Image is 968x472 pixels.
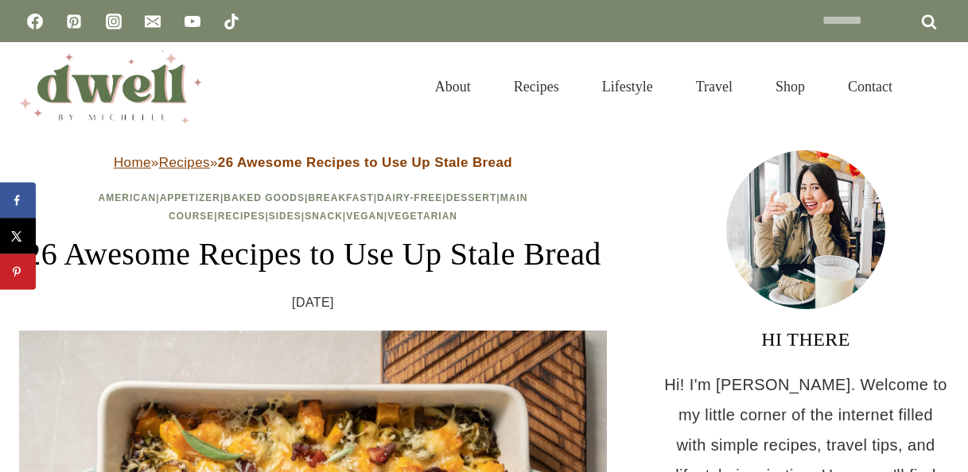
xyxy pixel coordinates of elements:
a: Facebook [19,6,51,37]
a: Recipes [159,155,210,170]
a: Instagram [98,6,130,37]
a: Appetizer [160,192,220,203]
time: [DATE] [292,291,334,315]
img: DWELL by michelle [19,50,202,123]
a: TikTok [216,6,247,37]
a: Contact [826,59,914,114]
a: American [99,192,157,203]
button: View Search Form [922,73,949,100]
h3: HI THERE [663,325,949,354]
a: Vegetarian [387,211,457,222]
a: Lifestyle [581,59,674,114]
a: Sides [269,211,301,222]
a: Pinterest [58,6,90,37]
a: Baked Goods [224,192,305,203]
a: Breakfast [308,192,373,203]
span: | | | | | | | | | | | [99,192,528,222]
a: About [414,59,492,114]
a: Dairy-Free [377,192,442,203]
nav: Primary Navigation [414,59,914,114]
span: » » [114,155,512,170]
a: Snack [305,211,343,222]
a: Recipes [218,211,266,222]
a: YouTube [177,6,208,37]
a: Home [114,155,151,170]
a: Recipes [492,59,581,114]
a: Vegan [346,211,384,222]
a: Dessert [446,192,497,203]
a: Travel [674,59,754,114]
h1: 26 Awesome Recipes to Use Up Stale Bread [19,230,607,278]
strong: 26 Awesome Recipes to Use Up Stale Bread [218,155,512,170]
a: Email [137,6,169,37]
a: Shop [754,59,826,114]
